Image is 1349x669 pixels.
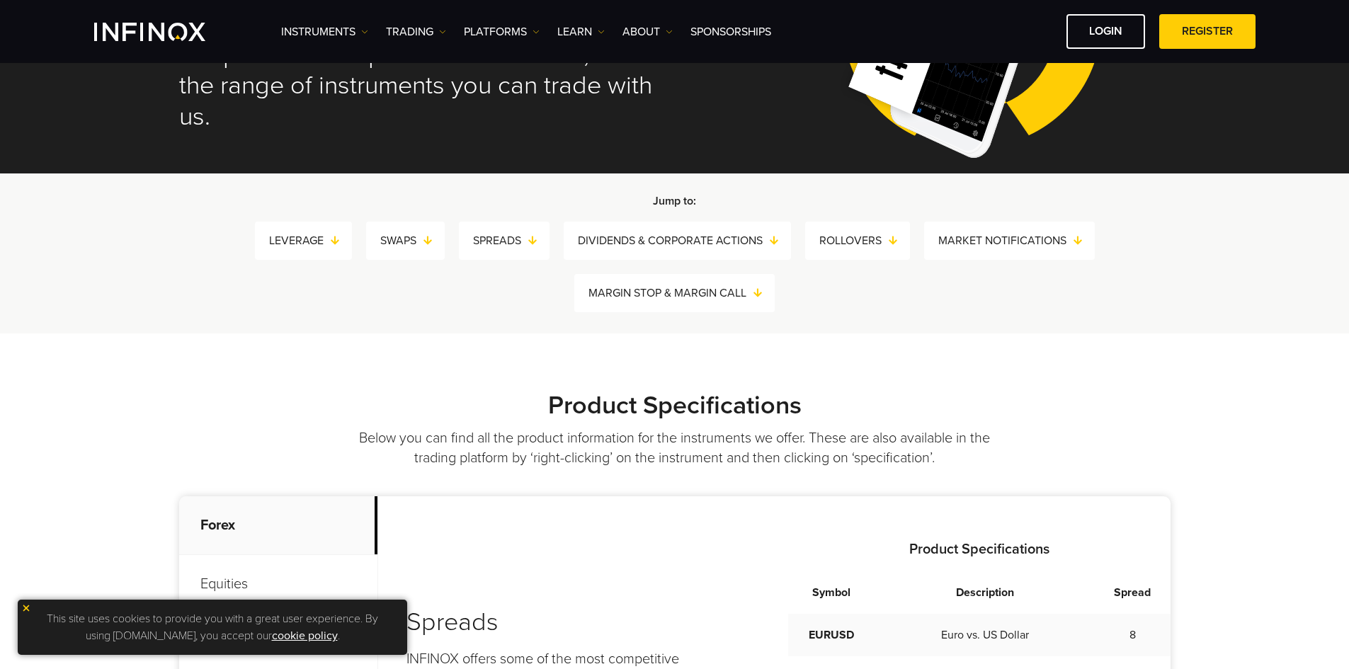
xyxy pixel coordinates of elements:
[179,8,655,133] h2: Find out more about spreads, leverage, swaps and other product information, for the range of inst...
[819,231,910,251] a: ROLLOVERS
[653,194,696,208] strong: Jump to:
[557,23,605,40] a: Learn
[938,231,1095,251] a: MARKET NOTIFICATIONS
[179,496,377,555] p: Forex
[347,428,1002,468] p: Below you can find all the product information for the instruments we offer. These are also avail...
[875,571,1095,614] th: Description
[1066,14,1145,49] a: LOGIN
[179,555,377,614] p: Equities
[588,283,775,303] a: MARGIN STOP & MARGIN CALL
[788,614,875,656] td: EURUSD
[1095,614,1170,656] td: 8
[875,614,1095,656] td: Euro vs. US Dollar
[548,390,802,421] strong: Product Specifications
[272,629,338,643] a: cookie policy
[1159,14,1256,49] a: REGISTER
[690,23,771,40] a: SPONSORSHIPS
[380,231,445,251] a: SWAPS
[281,23,368,40] a: Instruments
[464,23,540,40] a: PLATFORMS
[1095,571,1170,614] th: Spread
[788,571,875,614] th: Symbol
[21,603,31,613] img: yellow close icon
[406,607,712,638] h3: Spreads
[909,541,1049,558] strong: Product Specifications
[25,607,400,648] p: This site uses cookies to provide you with a great user experience. By using [DOMAIN_NAME], you a...
[622,23,673,40] a: ABOUT
[386,23,446,40] a: TRADING
[473,231,550,251] a: SPREADS
[578,231,791,251] a: DIVIDENDS & CORPORATE ACTIONS
[94,23,239,41] a: INFINOX Logo
[269,231,352,251] a: LEVERAGE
